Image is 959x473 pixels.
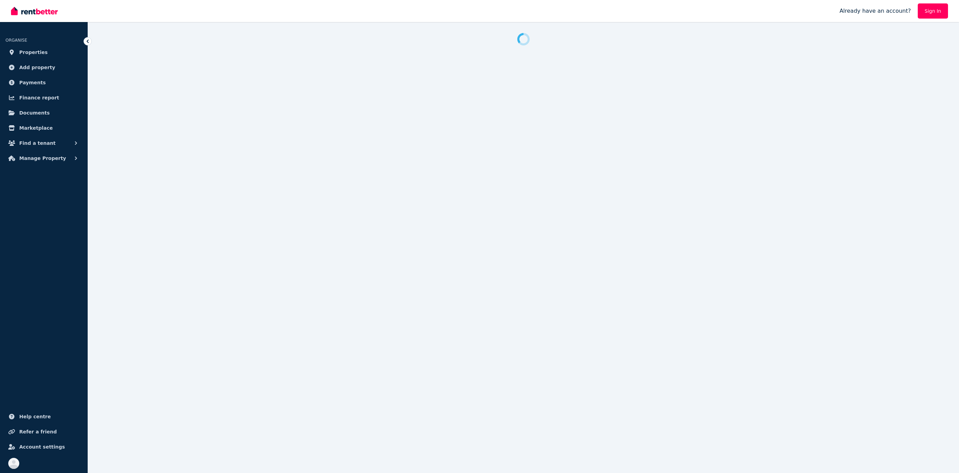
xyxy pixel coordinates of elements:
[918,3,948,19] a: Sign In
[5,440,82,454] a: Account settings
[5,45,82,59] a: Properties
[19,48,48,56] span: Properties
[19,78,46,87] span: Payments
[19,443,65,451] span: Account settings
[5,76,82,89] a: Payments
[5,38,27,43] span: ORGANISE
[5,410,82,423] a: Help centre
[19,412,51,421] span: Help centre
[5,61,82,74] a: Add property
[19,139,56,147] span: Find a tenant
[839,7,911,15] span: Already have an account?
[19,109,50,117] span: Documents
[5,425,82,439] a: Refer a friend
[11,6,58,16] img: RentBetter
[19,94,59,102] span: Finance report
[19,428,57,436] span: Refer a friend
[5,121,82,135] a: Marketplace
[19,63,55,72] span: Add property
[5,91,82,105] a: Finance report
[5,151,82,165] button: Manage Property
[19,154,66,162] span: Manage Property
[5,136,82,150] button: Find a tenant
[19,124,53,132] span: Marketplace
[5,106,82,120] a: Documents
